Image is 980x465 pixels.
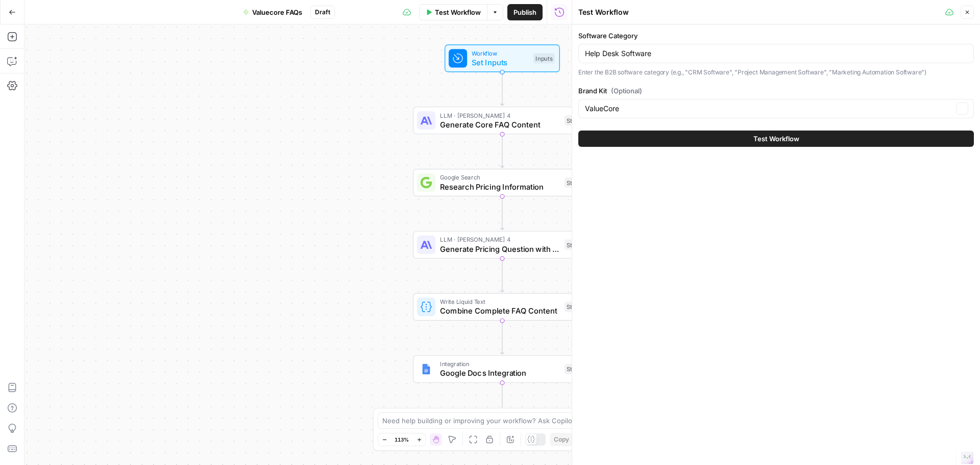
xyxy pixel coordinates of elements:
[565,364,586,374] div: Step 9
[440,305,560,317] span: Combine Complete FAQ Content
[472,57,529,68] span: Set Inputs
[395,435,409,444] span: 113%
[585,104,953,114] input: ValueCore
[413,231,592,259] div: LLM · [PERSON_NAME] 4Generate Pricing Question with CitationsStep 7
[419,4,487,20] button: Test Workflow
[578,131,974,147] button: Test Workflow
[237,4,308,20] button: Valuecore FAQs
[252,7,302,17] span: Valuecore FAQs
[578,31,974,41] label: Software Category
[501,196,504,229] g: Edge from step_6 to step_7
[565,240,586,250] div: Step 7
[578,67,974,77] p: Enter the B2B software category (e.g., "CRM Software", "Project Management Software", "Marketing ...
[413,293,592,321] div: Write Liquid TextCombine Complete FAQ ContentStep 8
[472,48,529,58] span: Workflow
[585,48,967,59] input: CRM Software
[565,115,586,125] div: Step 5
[413,44,592,72] div: WorkflowSet InputsInputs
[501,383,504,416] g: Edge from step_9 to end
[413,169,592,196] div: Google SearchResearch Pricing InformationStep 6
[440,173,560,182] span: Google Search
[550,433,573,446] button: Copy
[440,297,560,306] span: Write Liquid Text
[501,72,504,105] g: Edge from start to step_5
[440,243,560,255] span: Generate Pricing Question with Citations
[435,7,481,17] span: Test Workflow
[565,177,586,188] div: Step 6
[440,119,560,131] span: Generate Core FAQ Content
[421,363,432,375] img: Instagram%20post%20-%201%201.png
[507,4,543,20] button: Publish
[413,107,592,134] div: LLM · [PERSON_NAME] 4Generate Core FAQ ContentStep 5
[753,134,799,144] span: Test Workflow
[611,86,642,96] span: (Optional)
[440,367,560,379] span: Google Docs Integration
[565,302,586,312] div: Step 8
[501,134,504,167] g: Edge from step_5 to step_6
[501,259,504,292] g: Edge from step_7 to step_8
[440,235,560,244] span: LLM · [PERSON_NAME] 4
[501,321,504,354] g: Edge from step_8 to step_9
[440,111,560,120] span: LLM · [PERSON_NAME] 4
[513,7,536,17] span: Publish
[554,435,569,444] span: Copy
[315,8,330,17] span: Draft
[578,86,974,96] label: Brand Kit
[440,359,560,369] span: Integration
[440,181,560,193] span: Research Pricing Information
[533,53,555,63] div: Inputs
[413,355,592,383] div: IntegrationGoogle Docs IntegrationStep 9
